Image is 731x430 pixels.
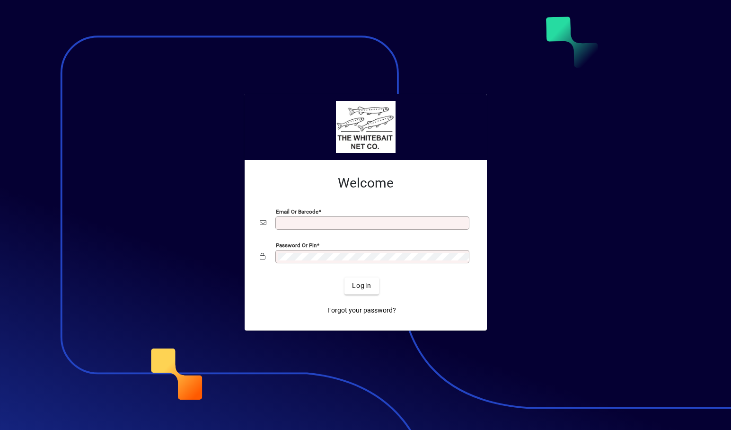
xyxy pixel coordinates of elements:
span: Login [352,281,371,291]
button: Login [344,278,379,295]
a: Forgot your password? [324,302,400,319]
mat-label: Password or Pin [276,242,317,248]
h2: Welcome [260,175,472,191]
mat-label: Email or Barcode [276,208,318,215]
span: Forgot your password? [327,305,396,315]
